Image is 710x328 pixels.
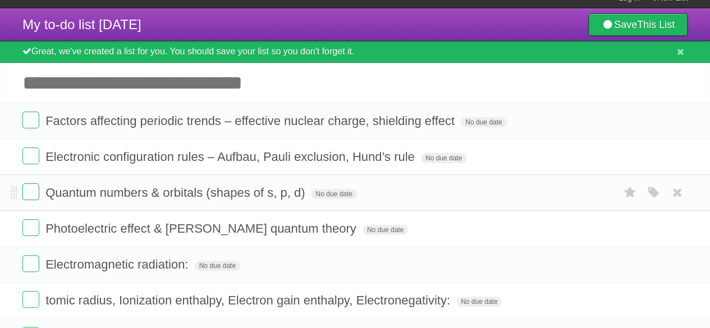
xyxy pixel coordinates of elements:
[45,150,418,164] span: Electronic configuration rules – Aufbau, Pauli exclusion, Hund’s rule
[619,112,640,130] label: Star task
[45,114,457,128] span: Factors affecting periodic trends – effective nuclear charge, shielding effect
[22,255,39,272] label: Done
[619,183,640,202] label: Star task
[22,219,39,236] label: Done
[363,225,408,235] span: No due date
[45,257,191,271] span: Electromagnetic radiation:
[22,147,39,164] label: Done
[637,19,675,30] b: This List
[22,183,39,200] label: Done
[619,291,640,309] label: Star task
[22,17,141,32] span: My to-do list [DATE]
[461,117,506,127] span: No due date
[619,219,640,238] label: Star task
[456,297,502,307] span: No due date
[311,189,356,199] span: No due date
[619,255,640,274] label: Star task
[195,261,240,271] span: No due date
[588,13,688,36] a: SaveThis List
[45,221,359,235] span: Photoelectric effect & [PERSON_NAME] quantum theory
[22,291,39,308] label: Done
[22,112,39,128] label: Done
[45,293,453,307] span: tomic radius, Ionization enthalpy, Electron gain enthalpy, Electronegativity:
[45,186,308,200] span: Quantum numbers & orbitals (shapes of s, p, d)
[619,147,640,166] label: Star task
[421,153,466,163] span: No due date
